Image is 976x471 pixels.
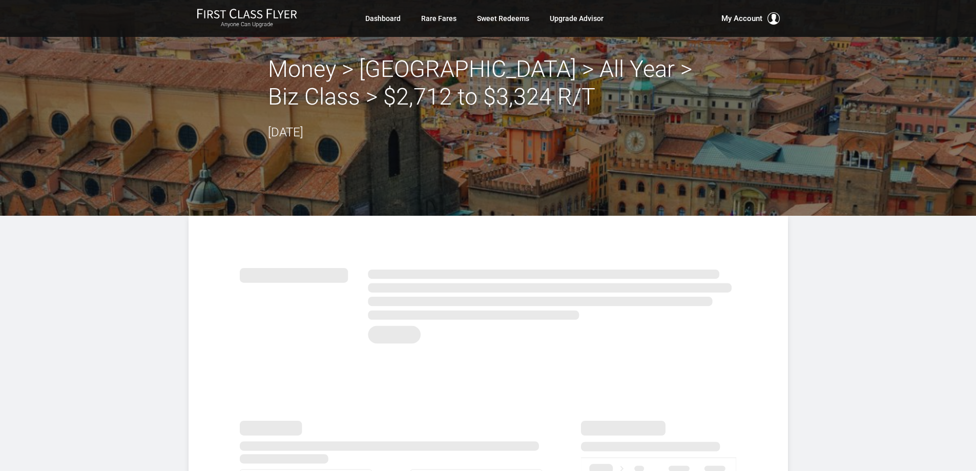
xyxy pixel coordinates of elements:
a: Dashboard [365,9,401,28]
button: My Account [721,12,780,25]
a: Sweet Redeems [477,9,529,28]
a: Upgrade Advisor [550,9,604,28]
img: summary.svg [240,257,737,350]
a: First Class FlyerAnyone Can Upgrade [197,8,297,29]
time: [DATE] [268,125,303,139]
a: Rare Fares [421,9,456,28]
img: First Class Flyer [197,8,297,19]
h2: Money > [GEOGRAPHIC_DATA] > All Year > Biz Class > $2,712 to $3,324 R/T [268,55,709,111]
small: Anyone Can Upgrade [197,21,297,28]
span: My Account [721,12,762,25]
